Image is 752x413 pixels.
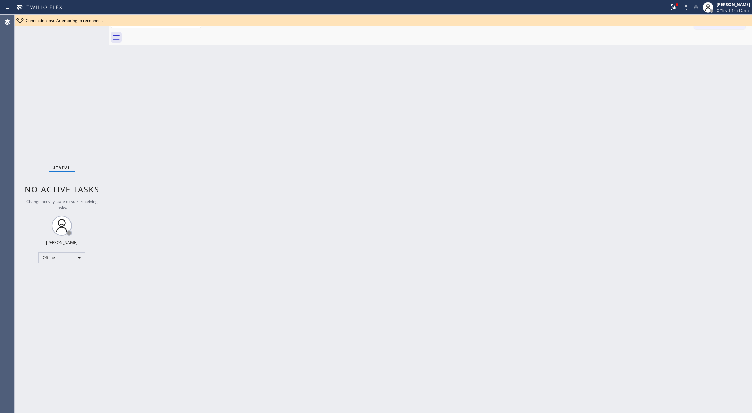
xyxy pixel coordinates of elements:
div: Offline [38,252,85,263]
button: Mute [691,3,701,12]
div: [PERSON_NAME] [717,2,750,7]
span: Change activity state to start receiving tasks. [26,199,98,210]
span: Status [53,165,70,170]
span: Connection lost. Attempting to reconnect. [26,18,103,24]
div: [PERSON_NAME] [46,240,78,245]
span: Offline | 14h 52min [717,8,749,13]
span: No active tasks [25,184,99,195]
